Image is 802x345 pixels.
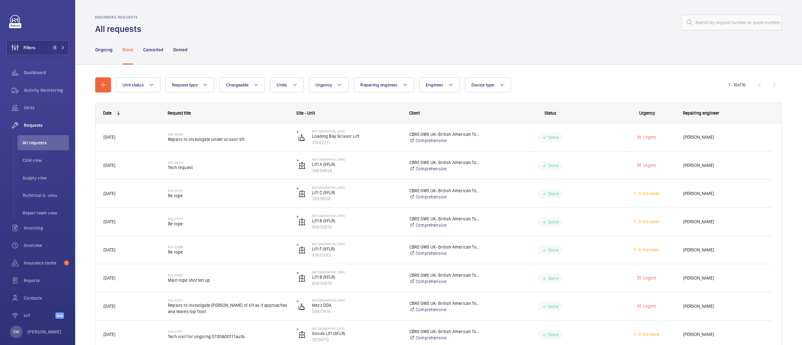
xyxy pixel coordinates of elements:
img: elevator.svg [298,275,306,282]
p: Done [548,303,559,310]
p: 80635870 [312,280,401,286]
span: Client [409,111,420,116]
span: of [737,82,742,87]
span: Activity Monitoring [24,87,69,93]
span: [DATE] [103,163,115,168]
h2: R25-05752 [168,189,289,193]
span: Units [24,105,69,111]
p: Done [548,191,559,197]
span: In the week [637,247,659,252]
img: elevator.svg [298,246,306,254]
p: Done [548,134,559,141]
span: Re rope [168,249,289,255]
span: [PERSON_NAME] [683,331,764,338]
span: Technical S. view [23,192,69,198]
button: Urgency [309,77,349,92]
p: Loading Bay Scissor Lift [312,133,401,139]
p: Done [548,275,559,281]
p: BAT [GEOGRAPHIC_DATA] [312,327,401,330]
h2: R25-03187 [168,298,289,302]
p: BAT [GEOGRAPHIC_DATA] [312,214,401,218]
p: Lift B (9FLR) [312,274,401,280]
img: elevator.svg [298,190,306,198]
button: Device type [465,77,511,92]
p: 38918518 [312,196,401,202]
span: In the week [637,219,659,224]
span: Supply view [23,175,69,181]
span: [DATE] [103,247,115,252]
p: Cancelled [143,47,163,53]
span: Urgency [315,82,332,87]
p: Lift C (9FLR) [312,189,401,196]
span: Repairing engineer [360,82,398,87]
h2: R25-01131 [168,330,289,333]
h1: All requests [95,23,145,35]
span: Repairing engineer [683,111,719,116]
span: Engineer [426,82,443,87]
h2: Engineers requests [95,15,145,19]
span: Urgent [642,304,656,309]
p: Done [548,247,559,253]
p: CBRE GWS UK- British American Tobacco Globe House [409,216,482,222]
span: Re rope [168,221,289,227]
span: Beta [55,312,64,319]
span: [DATE] [103,135,115,140]
p: BAT [GEOGRAPHIC_DATA] [312,129,401,133]
button: Filters1 [6,40,69,55]
span: [DATE] [103,304,115,309]
button: Engineer [419,77,460,92]
a: Comprehensive [409,194,482,200]
p: 31592211 [312,139,401,146]
span: Overtime [24,242,69,249]
span: Requests [24,122,69,128]
span: 1 - 16 16 [728,83,746,87]
span: Tech request [168,164,289,171]
span: [PERSON_NAME] [683,246,764,254]
p: BAT [GEOGRAPHIC_DATA] [312,242,401,246]
p: Lift F (9FLR) [312,246,401,252]
p: Done [548,162,559,169]
span: Contacts [24,295,69,301]
a: Comprehensive [409,250,482,256]
span: Invoicing [24,225,69,231]
a: Comprehensive [409,137,482,144]
img: elevator.svg [298,218,306,226]
span: CSM view [23,157,69,163]
span: [DATE] [103,332,115,337]
p: Mezz DDA [312,302,401,308]
span: Chargeable [226,82,249,87]
span: Unit status [122,82,144,87]
span: Re rope [168,193,289,199]
span: Site - Unit [296,111,315,116]
h2: R25-05694 [168,245,289,249]
button: Unit status [116,77,160,92]
h2: R25-08562 [168,132,289,136]
span: 1 [64,260,69,265]
span: Repairs to investigate [PERSON_NAME] of lift as it approaches and leaves top floor. [168,302,289,315]
p: CBRE GWS UK- British American Tobacco Globe House [409,300,482,306]
span: Request type [172,82,198,87]
span: Units [277,82,287,87]
img: platform_lift.svg [298,134,306,141]
span: [PERSON_NAME] [683,275,764,282]
a: Comprehensive [409,335,482,341]
p: 47451383 [312,252,401,258]
p: Lift A (9FLR) [312,161,401,167]
span: [PERSON_NAME] [683,190,764,197]
span: Device type [471,82,494,87]
p: CBRE GWS UK- British American Tobacco Globe House [409,159,482,166]
span: Filters [23,44,35,51]
span: [PERSON_NAME] [683,134,764,141]
p: 54417676 [312,308,401,315]
span: [DATE] [103,275,115,281]
span: All requests [23,140,69,146]
input: Search by request number or quote number [681,15,782,30]
p: [PERSON_NAME] [28,329,61,335]
h2: R25-05751 [168,217,289,221]
a: Comprehensive [409,306,482,313]
span: Repairs to investigate under scissor lift [168,136,289,142]
p: Done [548,332,559,338]
span: Tech visit for ongoing 0705&0011 faults [168,333,289,340]
button: Request type [165,77,214,92]
a: Comprehensive [409,166,482,172]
